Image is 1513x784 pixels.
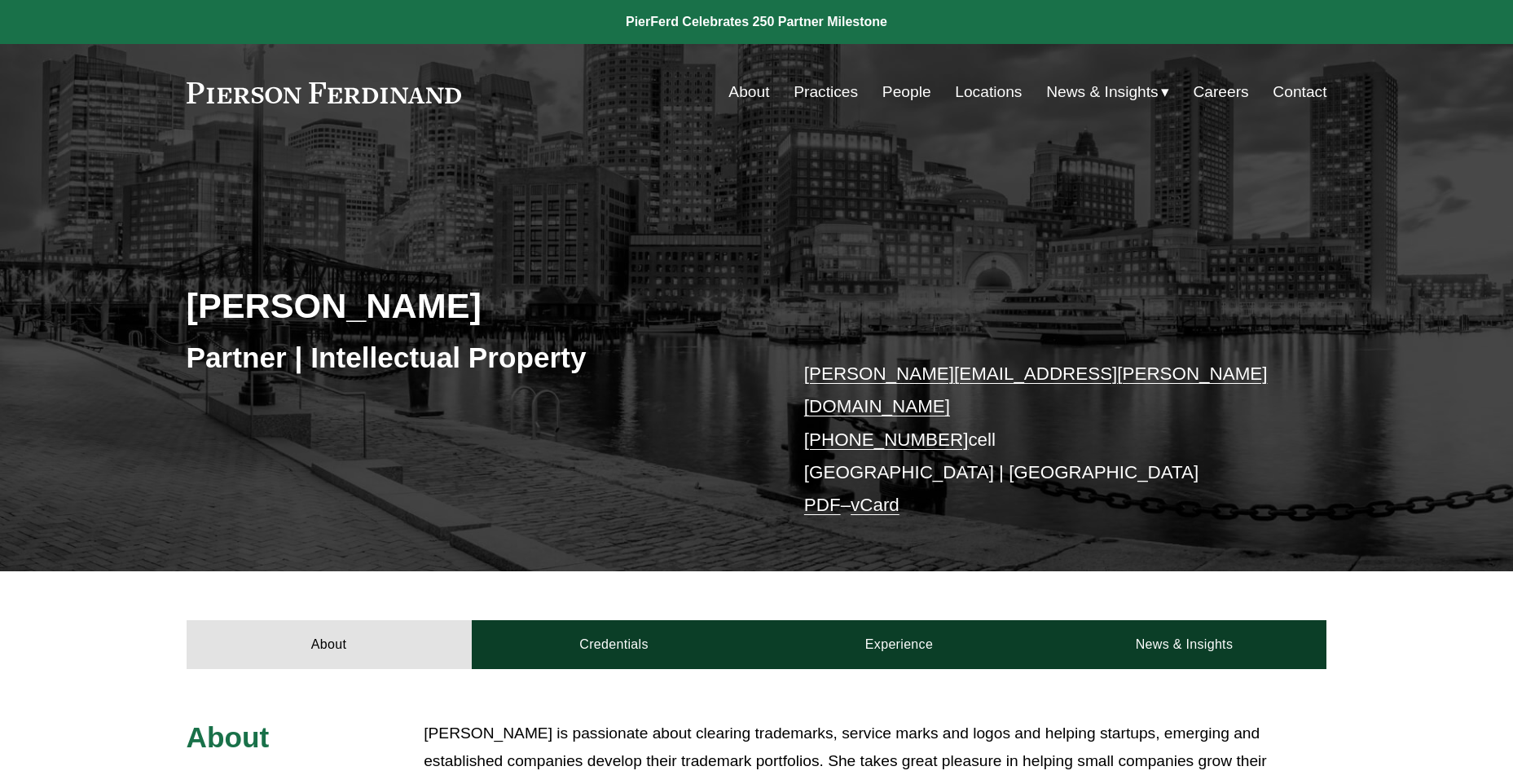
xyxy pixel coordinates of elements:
[794,77,858,108] a: Practices
[1046,77,1169,108] a: folder dropdown
[804,363,1268,416] a: [PERSON_NAME][EMAIL_ADDRESS][PERSON_NAME][DOMAIN_NAME]
[1273,77,1326,108] a: Contact
[882,77,931,108] a: People
[187,340,757,376] h3: Partner | Intellectual Property
[1046,78,1159,107] span: News & Insights
[804,429,969,450] a: [PHONE_NUMBER]
[757,620,1042,669] a: Experience
[851,495,899,515] a: vCard
[1193,77,1248,108] a: Careers
[1041,620,1326,669] a: News & Insights
[804,358,1279,522] p: cell [GEOGRAPHIC_DATA] | [GEOGRAPHIC_DATA] –
[728,77,769,108] a: About
[187,284,757,327] h2: [PERSON_NAME]
[187,721,270,753] span: About
[955,77,1022,108] a: Locations
[187,620,472,669] a: About
[472,620,757,669] a: Credentials
[804,495,841,515] a: PDF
